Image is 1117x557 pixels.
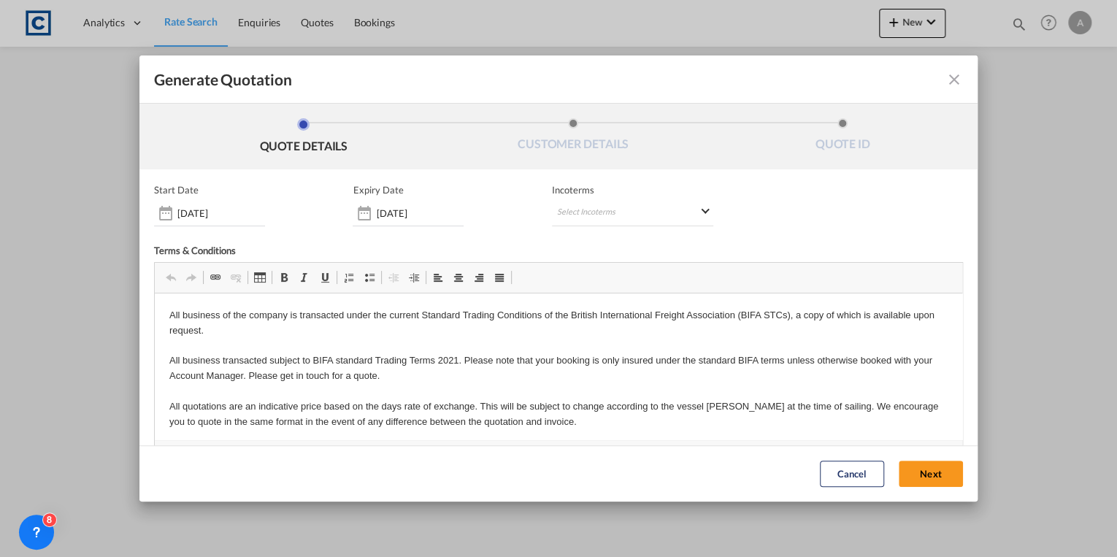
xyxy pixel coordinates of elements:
a: Undo (Ctrl+Z) [161,268,181,287]
span: Generate Quotation [154,70,291,89]
md-icon: icon-close fg-AAA8AD cursor m-0 [945,71,963,88]
a: Increase Indent [404,268,424,287]
p: Expiry Date [353,184,403,196]
button: Cancel [820,461,884,488]
body: Editor, editor6 [15,15,793,185]
li: QUOTE ID [708,118,978,158]
li: QUOTE DETAILS [169,118,438,158]
a: Insert/Remove Numbered List [339,268,359,287]
a: Table [250,268,270,287]
div: Terms & Conditions [154,245,558,262]
a: Italic (Ctrl+I) [294,268,315,287]
a: Center [448,268,469,287]
input: Start date [177,207,265,219]
a: Justify [489,268,510,287]
p: This quotation excludes any HMRC customs examination fees and any rent/demurrage that may be incu... [15,145,793,161]
span: Incoterms [552,184,714,196]
a: Bold (Ctrl+B) [274,268,294,287]
a: Align Left [428,268,448,287]
a: Redo (Ctrl+Y) [181,268,201,287]
a: Unlink [226,268,246,287]
a: Underline (Ctrl+U) [315,268,335,287]
a: Align Right [469,268,489,287]
md-dialog: Generate QuotationQUOTE ... [139,55,978,501]
input: Expiry date [376,207,464,219]
iframe: Editor, editor6 [155,293,962,439]
a: Link (Ctrl+K) [205,268,226,287]
p: Start Date [154,184,199,196]
p: All business of the company is transacted under the current Standard Trading Conditions of the Br... [15,15,793,136]
li: CUSTOMER DETAILS [438,118,707,158]
button: Next [899,461,963,488]
a: Insert/Remove Bulleted List [359,268,380,287]
a: Decrease Indent [383,268,404,287]
md-select: Select Incoterms [552,200,714,226]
